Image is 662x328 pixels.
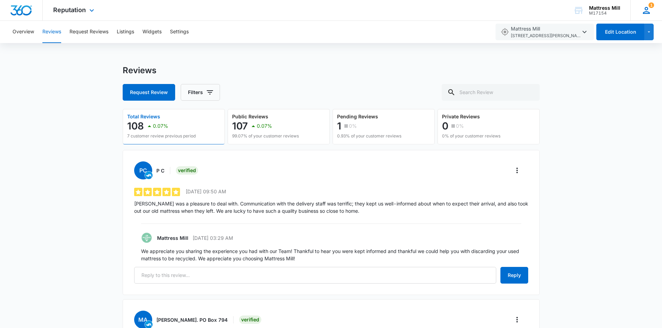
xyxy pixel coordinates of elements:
[496,24,594,40] button: Mattress Mill[STREET_ADDRESS][PERSON_NAME],Bozeman,MT
[156,167,164,174] h3: P C
[53,6,86,14] span: Reputation
[117,21,134,43] button: Listings
[181,84,220,101] button: Filters
[589,11,620,16] div: account id
[512,165,523,176] button: More
[123,84,175,101] button: Request Review
[123,65,156,76] h1: Reviews
[337,120,341,132] p: 1
[170,21,189,43] button: Settings
[596,24,644,40] button: Edit Location
[511,25,580,39] span: Mattress Mill
[589,5,620,11] div: account name
[349,124,357,128] p: 0%
[193,234,233,242] p: [DATE] 03:29 AM
[134,161,152,179] span: PC
[176,166,198,175] div: Verified
[648,2,654,8] span: 1
[239,316,261,324] div: Verified
[157,234,188,242] h4: Mattress Mill
[500,267,528,284] button: Reply
[257,124,272,128] p: 0.07%
[442,84,540,101] input: Search Review
[512,314,523,325] button: More
[42,21,61,43] button: Reviews
[232,114,299,119] p: Public Reviews
[141,247,521,262] p: We appreciate you sharing the experience you had with our Team! Thankful to hear you were kept in...
[232,120,248,132] p: 107
[337,114,401,119] p: Pending Reviews
[127,114,196,119] p: Total Reviews
[442,114,500,119] p: Private Reviews
[442,120,448,132] p: 0
[134,267,496,284] input: Reply to this review...
[13,21,34,43] button: Overview
[456,124,464,128] p: 0%
[186,188,226,195] p: [DATE] 09:50 AM
[70,21,108,43] button: Request Reviews
[127,133,196,139] p: 7 customer review previous period
[142,21,162,43] button: Widgets
[141,232,152,243] img: Mattress Mill
[511,33,580,39] span: [STREET_ADDRESS][PERSON_NAME] , Bozeman , MT
[337,133,401,139] p: 0.93% of your customer reviews
[127,120,144,132] p: 108
[134,200,528,215] p: [PERSON_NAME] was a pleasure to deal with. Communication with the delivery staff was terrific; th...
[232,133,299,139] p: 99.07% of your customer reviews
[442,133,500,139] p: 0% of your customer reviews
[153,124,168,128] p: 0.07%
[648,2,654,8] div: notifications count
[156,316,228,323] h3: [PERSON_NAME]. PO Box 794
[145,171,153,179] img: product-trl.v2.svg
